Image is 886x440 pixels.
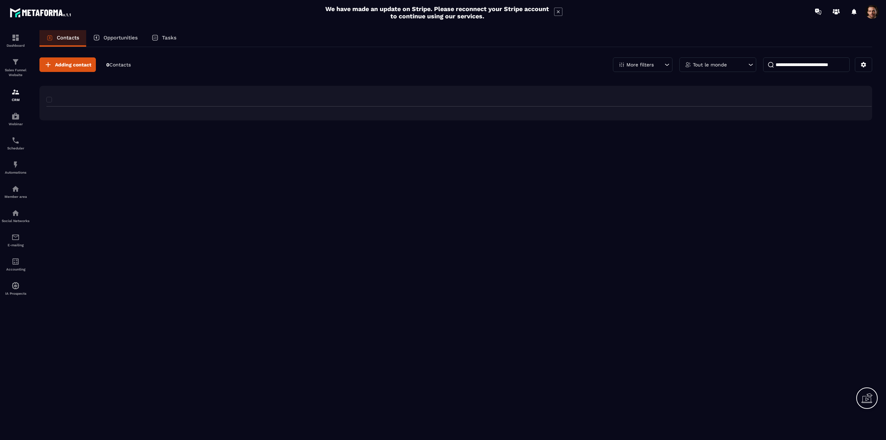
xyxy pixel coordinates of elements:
[39,30,86,47] a: Contacts
[2,219,29,223] p: Social Networks
[86,30,145,47] a: Opportunities
[2,292,29,295] p: IA Prospects
[162,35,177,41] p: Tasks
[11,88,20,96] img: formation
[11,209,20,217] img: social-network
[11,58,20,66] img: formation
[324,5,551,20] h2: We have made an update on Stripe. Please reconnect your Stripe account to continue using our serv...
[55,61,91,68] span: Adding contact
[2,155,29,180] a: automationsautomationsAutomations
[145,30,183,47] a: Tasks
[11,161,20,169] img: automations
[11,282,20,290] img: automations
[10,6,72,19] img: logo
[103,35,138,41] p: Opportunities
[2,98,29,102] p: CRM
[2,204,29,228] a: social-networksocial-networkSocial Networks
[11,136,20,145] img: scheduler
[11,34,20,42] img: formation
[2,146,29,150] p: Scheduler
[693,62,727,67] p: Tout le monde
[2,107,29,131] a: automationsautomationsWebinar
[11,257,20,266] img: accountant
[11,112,20,120] img: automations
[2,171,29,174] p: Automations
[106,62,131,68] p: 0
[39,57,96,72] button: Adding contact
[2,122,29,126] p: Webinar
[2,28,29,53] a: formationformationDashboard
[11,233,20,241] img: email
[2,252,29,276] a: accountantaccountantAccounting
[2,53,29,83] a: formationformationSales Funnel Website
[57,35,79,41] p: Contacts
[2,44,29,47] p: Dashboard
[2,68,29,77] p: Sales Funnel Website
[2,267,29,271] p: Accounting
[2,195,29,199] p: Member area
[2,243,29,247] p: E-mailing
[109,62,131,67] span: Contacts
[2,228,29,252] a: emailemailE-mailing
[2,83,29,107] a: formationformationCRM
[11,185,20,193] img: automations
[626,62,654,67] p: More filters
[2,131,29,155] a: schedulerschedulerScheduler
[2,180,29,204] a: automationsautomationsMember area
